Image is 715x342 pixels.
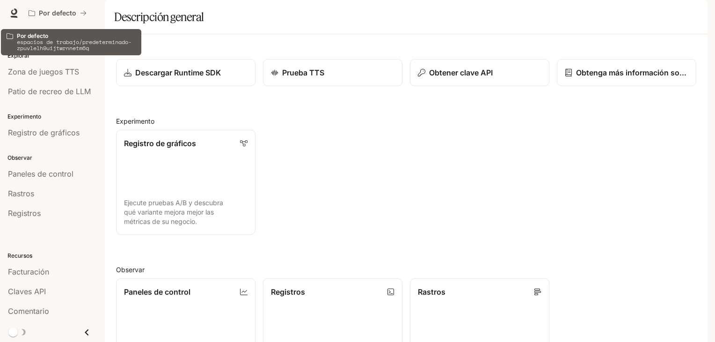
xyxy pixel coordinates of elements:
[135,68,221,77] font: Descargar Runtime SDK
[39,9,76,17] font: Por defecto
[17,38,131,52] font: espacios de trabajo/predeterminado-zpuvlelh9uijtwrnnetm6q
[114,10,204,24] font: Descripción general
[282,68,324,77] font: Prueba TTS
[429,68,493,77] font: Obtener clave API
[418,287,445,297] font: Rastros
[24,4,91,22] button: Todos los espacios de trabajo
[17,32,48,39] font: Por defecto
[116,266,145,274] font: Observar
[116,117,154,125] font: Experimento
[116,130,255,235] a: Registro de gráficosEjecute pruebas A/B y descubra qué variante mejora mejor las métricas de su n...
[410,59,549,86] button: Obtener clave API
[124,139,196,148] font: Registro de gráficos
[557,59,696,86] a: Obtenga más información sobre el tiempo de ejecución
[263,59,402,86] a: Prueba TTS
[124,199,223,225] font: Ejecute pruebas A/B y descubra qué variante mejora mejor las métricas de su negocio.
[116,59,255,86] a: Descargar Runtime SDK
[271,287,305,297] font: Registros
[124,287,190,297] font: Paneles de control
